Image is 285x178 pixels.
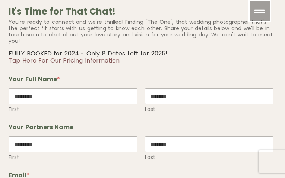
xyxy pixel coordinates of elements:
h3: It's Time for That Chat! [9,1,273,17]
legend: Your Full Name [9,76,60,83]
div: You're ready to connect and we're thrilled! Finding "The One", that wedding photographer that's t... [9,19,273,44]
label: Last [145,106,274,112]
legend: Your Partners Name [9,124,73,131]
label: First [9,106,137,112]
label: First [9,154,137,160]
p: FULLY BOOKED for 2024 - Only 8 Dates Left for 2025! [9,50,273,57]
label: Last [145,154,274,160]
a: Tap Here For Our Pricing Information [9,56,120,65]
